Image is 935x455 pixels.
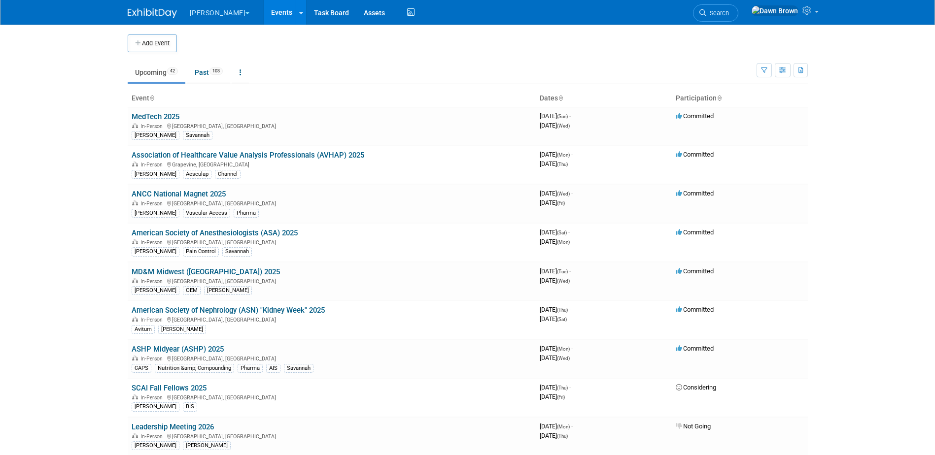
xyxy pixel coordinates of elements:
[706,9,729,17] span: Search
[132,422,214,431] a: Leadership Meeting 2026
[540,384,571,391] span: [DATE]
[183,209,230,218] div: Vascular Access
[693,4,738,22] a: Search
[222,247,252,256] div: Savannah
[672,90,808,107] th: Participation
[676,306,714,313] span: Committed
[132,239,138,244] img: In-Person Event
[132,160,532,168] div: Grapevine, [GEOGRAPHIC_DATA]
[132,277,532,285] div: [GEOGRAPHIC_DATA], [GEOGRAPHIC_DATA]
[569,384,571,391] span: -
[132,402,179,411] div: [PERSON_NAME]
[140,123,166,130] span: In-Person
[132,199,532,207] div: [GEOGRAPHIC_DATA], [GEOGRAPHIC_DATA]
[540,277,570,284] span: [DATE]
[557,317,567,322] span: (Sat)
[132,325,155,334] div: Avitum
[234,209,259,218] div: Pharma
[557,307,568,313] span: (Thu)
[540,422,573,430] span: [DATE]
[540,315,567,323] span: [DATE]
[155,364,234,373] div: Nutrition &amp; Compounding
[536,90,672,107] th: Dates
[676,190,714,197] span: Committed
[540,267,571,275] span: [DATE]
[132,209,179,218] div: [PERSON_NAME]
[167,67,178,75] span: 42
[132,162,138,166] img: In-Person Event
[676,345,714,352] span: Committed
[571,151,573,158] span: -
[132,364,151,373] div: CAPS
[132,238,532,246] div: [GEOGRAPHIC_DATA], [GEOGRAPHIC_DATA]
[140,239,166,246] span: In-Person
[183,170,211,179] div: Aesculap
[209,67,223,75] span: 103
[557,114,568,119] span: (Sun)
[132,170,179,179] div: [PERSON_NAME]
[540,190,573,197] span: [DATE]
[676,384,716,391] span: Considering
[132,122,532,130] div: [GEOGRAPHIC_DATA], [GEOGRAPHIC_DATA]
[557,123,570,129] span: (Wed)
[140,162,166,168] span: In-Person
[140,433,166,440] span: In-Person
[557,394,565,400] span: (Fri)
[676,267,714,275] span: Committed
[132,228,298,237] a: American Society of Anesthesiologists (ASA) 2025
[676,422,711,430] span: Not Going
[676,228,714,236] span: Committed
[568,228,570,236] span: -
[540,112,571,120] span: [DATE]
[132,384,207,392] a: SCAI Fall Fellows 2025
[132,123,138,128] img: In-Person Event
[128,63,185,82] a: Upcoming42
[540,228,570,236] span: [DATE]
[132,267,280,276] a: MD&M Midwest ([GEOGRAPHIC_DATA]) 2025
[149,94,154,102] a: Sort by Event Name
[571,422,573,430] span: -
[132,441,179,450] div: [PERSON_NAME]
[187,63,230,82] a: Past103
[540,151,573,158] span: [DATE]
[284,364,313,373] div: Savannah
[140,200,166,207] span: In-Person
[751,5,798,16] img: Dawn Brown
[128,34,177,52] button: Add Event
[132,131,179,140] div: [PERSON_NAME]
[140,317,166,323] span: In-Person
[238,364,263,373] div: Pharma
[557,346,570,352] span: (Mon)
[557,385,568,390] span: (Thu)
[557,269,568,274] span: (Tue)
[569,306,571,313] span: -
[540,160,568,167] span: [DATE]
[128,8,177,18] img: ExhibitDay
[540,432,568,439] span: [DATE]
[183,441,231,450] div: [PERSON_NAME]
[540,345,573,352] span: [DATE]
[132,200,138,205] img: In-Person Event
[132,112,179,121] a: MedTech 2025
[571,345,573,352] span: -
[132,190,226,198] a: ANCC National Magnet 2025
[183,402,197,411] div: BIS
[557,424,570,429] span: (Mon)
[183,247,219,256] div: Pain Control
[132,356,138,360] img: In-Person Event
[557,278,570,284] span: (Wed)
[557,433,568,439] span: (Thu)
[132,315,532,323] div: [GEOGRAPHIC_DATA], [GEOGRAPHIC_DATA]
[557,200,565,206] span: (Fri)
[132,151,364,160] a: Association of Healthcare Value Analysis Professionals (AVHAP) 2025
[676,151,714,158] span: Committed
[132,286,179,295] div: [PERSON_NAME]
[266,364,280,373] div: AIS
[676,112,714,120] span: Committed
[132,354,532,362] div: [GEOGRAPHIC_DATA], [GEOGRAPHIC_DATA]
[140,356,166,362] span: In-Person
[558,94,563,102] a: Sort by Start Date
[183,286,201,295] div: OEM
[215,170,241,179] div: Channel
[540,122,570,129] span: [DATE]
